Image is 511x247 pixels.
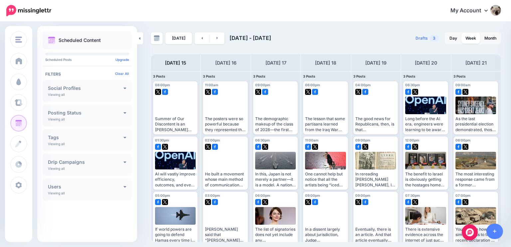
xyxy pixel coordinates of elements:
[48,184,123,189] h4: Users
[405,227,446,243] div: There is extensive evidence across the internet of just such people writing blogs, making TikToks...
[355,193,370,197] span: 09:00pm
[315,59,336,67] h4: [DATE] 18
[312,199,318,205] img: facebook-square.png
[362,89,368,95] img: facebook-square.png
[405,171,446,188] div: The benefit to Israel is obviously getting the hostages home right away. The benefit to Hamas is ...
[305,83,320,87] span: 06:00pm
[155,138,169,142] span: 01:30pm
[115,58,129,62] a: Upgrade
[15,37,22,43] img: menu.png
[255,171,296,188] div: In this, Japan is not merely a partner—it is a model. A nation that once forsook peace now safegu...
[262,144,268,150] img: twitter-square.png
[155,116,196,132] div: Summer of Our Discontent is an [PERSON_NAME] and sensitive treatise about the season in [DATE] th...
[212,199,218,205] img: facebook-square.png
[412,199,418,205] img: twitter-square.png
[305,193,320,197] span: 09:00pm
[165,59,186,67] h4: [DATE] 15
[305,227,346,243] div: In a dissent largely about jurisdiction, Judge [PERSON_NAME] captured all that had gone wrong ove...
[205,83,218,87] span: 11:00am
[362,144,368,150] img: twitter-square.png
[48,111,123,115] h4: Posting Status
[480,33,500,44] a: Month
[154,35,160,41] img: calendar-grey-darker.png
[455,171,496,188] div: The most interesting response came from a former [DEMOGRAPHIC_DATA] Air Force official who claime...
[205,144,211,150] img: twitter-square.png
[205,138,220,142] span: 02:00pm
[355,116,396,132] div: The good news for Republicans, then, is that [PERSON_NAME] won the states whose Senate races Cook...
[255,199,261,205] img: facebook-square.png
[461,33,480,44] a: Week
[48,166,65,170] p: Viewing all
[444,3,501,19] a: My Account
[405,193,420,197] span: 07:30pm
[165,32,192,44] a: [DATE]
[455,227,496,243] div: You’ll notice how similar this is to the recent declaration of famine in [GEOGRAPHIC_DATA] by fam...
[262,199,268,205] img: twitter-square.png
[153,74,165,78] span: 3 Posts
[353,74,366,78] span: 3 Posts
[265,59,286,67] h4: [DATE] 17
[355,199,361,205] img: twitter-square.png
[212,144,218,150] img: facebook-square.png
[59,38,101,43] p: Scheduled Content
[305,171,346,188] div: One cannot help but notice that all the artists being “iced out” have something in common. Unlike...
[162,144,168,150] img: twitter-square.png
[429,35,439,41] span: 3
[205,227,246,243] div: [PERSON_NAME] said that “[PERSON_NAME] was the chief villain of World War II” and that the concen...
[305,144,311,150] img: facebook-square.png
[205,171,246,188] div: He built a movement whose main method of communication and chief channeler of ideas and attitudes...
[48,93,65,97] p: Viewing all
[312,144,318,150] img: twitter-square.png
[48,160,123,164] h4: Drip Campaigns
[6,5,51,16] img: Missinglettr
[155,227,196,243] div: If world powers are going to defend Hamas every time it rejects a cease-fire, there won’t be a ce...
[365,59,387,67] h4: [DATE] 19
[255,138,270,142] span: 06:30pm
[155,199,161,205] img: facebook-square.png
[405,138,419,142] span: 12:00pm
[312,89,318,95] img: facebook-square.png
[355,83,371,87] span: 04:00pm
[48,37,55,44] img: calendar.png
[230,35,271,41] span: [DATE] - [DATE]
[205,193,220,197] span: 03:00pm
[405,144,411,150] img: facebook-square.png
[405,116,446,132] div: Long before the AI era, engineers were learning to be aware of what became known as “emergent beh...
[203,74,215,78] span: 3 Posts
[155,89,161,95] img: twitter-square.png
[305,199,311,205] img: twitter-square.png
[48,135,123,140] h4: Tags
[155,171,196,188] div: AI will vastly improve efficiency, outcomes, and even safety in most industries. But right now, t...
[455,116,496,132] div: As the last presidential election demonstrated, those messages are not now, nor have they ever be...
[355,89,361,95] img: twitter-square.png
[453,74,466,78] span: 3 Posts
[455,83,470,87] span: 09:00am
[355,138,370,142] span: 09:00pm
[355,144,361,150] img: facebook-square.png
[45,72,129,77] h4: Filters
[305,138,318,142] span: 11:00am
[303,74,315,78] span: 3 Posts
[115,72,129,76] a: Clear All
[403,74,416,78] span: 3 Posts
[455,144,461,150] img: facebook-square.png
[212,89,218,95] img: facebook-square.png
[412,144,418,150] img: twitter-square.png
[445,33,461,44] a: Day
[416,36,428,40] span: Drafts
[205,199,211,205] img: twitter-square.png
[305,116,346,132] div: The lesson that some partisans learned from the Iraq War was, essentially: The intelligence is ne...
[462,224,478,240] div: Open Intercom Messenger
[462,89,468,95] img: twitter-square.png
[48,142,65,146] p: Viewing all
[462,199,468,205] img: twitter-square.png
[255,89,261,95] img: twitter-square.png
[405,199,411,205] img: facebook-square.png
[162,199,168,205] img: twitter-square.png
[455,199,461,205] img: facebook-square.png
[465,59,487,67] h4: [DATE] 21
[155,83,170,87] span: 08:00pm
[205,89,211,95] img: twitter-square.png
[255,144,261,150] img: facebook-square.png
[305,89,311,95] img: twitter-square.png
